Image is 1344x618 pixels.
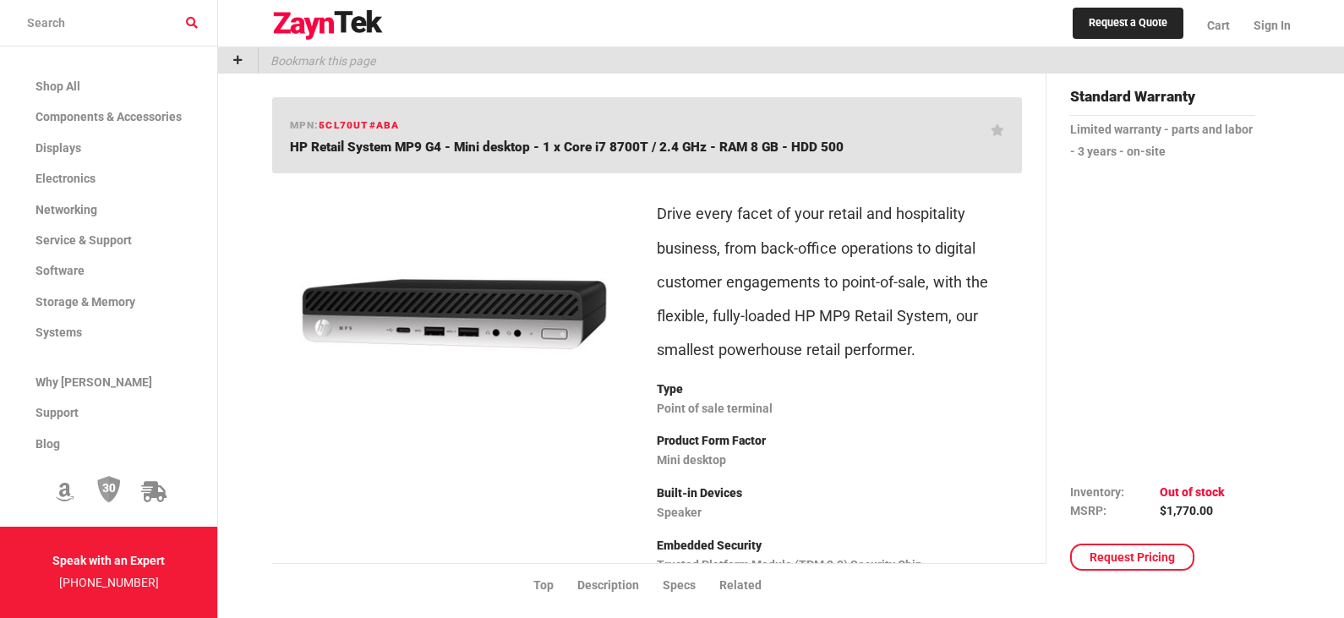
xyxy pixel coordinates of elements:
p: Embedded Security [657,535,1022,557]
span: Support [36,406,79,419]
li: Related [719,576,785,594]
a: Request Pricing [1070,544,1194,571]
span: Displays [36,141,81,155]
a: Sign In [1242,4,1291,46]
span: Networking [36,203,97,216]
span: Out of stock [1160,484,1225,498]
span: Software [36,264,85,277]
span: Blog [36,437,60,451]
span: HP Retail System MP9 G4 - Mini desktop - 1 x Core i7 8700T / 2.4 GHz - RAM 8 GB - HDD 500 [290,139,844,155]
p: Mini desktop [657,450,1022,472]
span: Shop All [36,79,80,93]
img: 5CL70UT#ABA -- HP Retail System MP9 G4 - Mini desktop - 1 x Core i7 8700T / 2.4 GHz - RAM 8 GB - ... [286,187,624,440]
img: logo [272,10,384,41]
strong: Speak with an Expert [52,554,165,567]
p: Bookmark this page [259,47,375,74]
span: Storage & Memory [36,295,135,309]
a: [PHONE_NUMBER] [59,576,159,589]
p: Point of sale terminal [657,398,1022,420]
p: Product Form Factor [657,430,1022,452]
span: Electronics [36,172,96,185]
a: Request a Quote [1073,8,1183,40]
p: Speaker [657,502,1022,524]
td: $1,770.00 [1160,501,1225,520]
p: Type [657,379,1022,401]
h4: Standard Warranty [1070,85,1255,116]
td: Inventory [1070,482,1160,500]
a: Cart [1195,4,1242,46]
span: Cart [1207,19,1230,32]
li: Specs [663,576,719,594]
p: Limited warranty - parts and labor - 3 years - on-site [1070,119,1255,163]
p: Built-in Devices [657,483,1022,505]
span: Service & Support [36,233,132,247]
li: Description [577,576,663,594]
span: Systems [36,325,82,339]
span: Components & Accessories [36,110,182,123]
li: Top [533,576,577,594]
span: 5CL70UT#ABA [319,119,399,131]
span: Why [PERSON_NAME] [36,375,152,389]
img: 30 Day Return Policy [97,475,121,504]
p: Drive every facet of your retail and hospitality business, from back-office operations to digital... [657,197,1022,366]
h6: mpn: [290,118,400,134]
td: MSRP [1070,501,1160,520]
